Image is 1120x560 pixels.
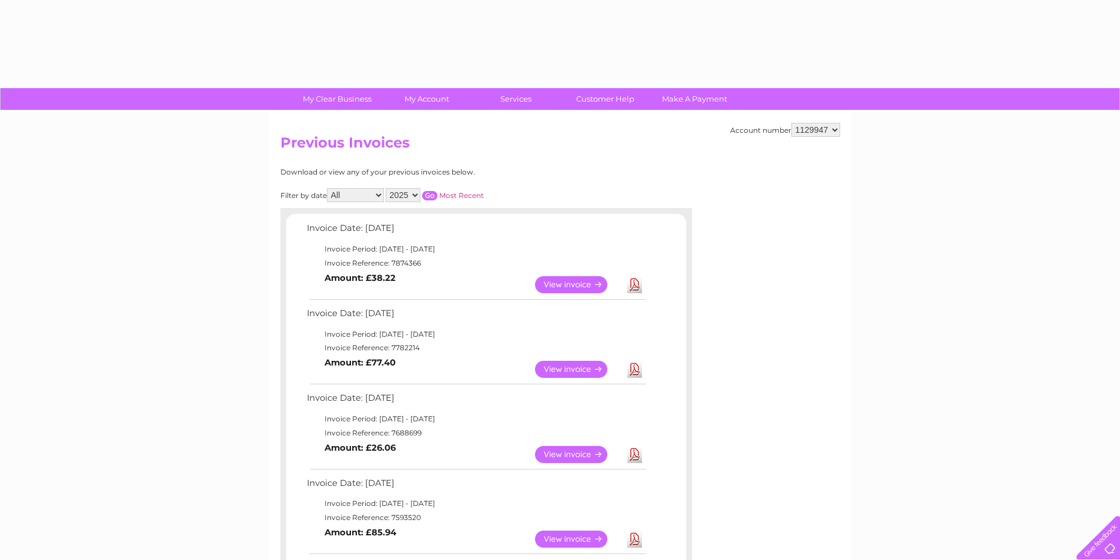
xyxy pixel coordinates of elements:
[535,361,621,378] a: View
[304,475,648,497] td: Invoice Date: [DATE]
[646,88,743,110] a: Make A Payment
[304,220,648,242] td: Invoice Date: [DATE]
[535,531,621,548] a: View
[304,256,648,270] td: Invoice Reference: 7874366
[439,191,484,200] a: Most Recent
[535,446,621,463] a: View
[280,168,589,176] div: Download or view any of your previous invoices below.
[627,531,642,548] a: Download
[467,88,564,110] a: Services
[304,390,648,412] td: Invoice Date: [DATE]
[280,135,840,157] h2: Previous Invoices
[627,276,642,293] a: Download
[627,361,642,378] a: Download
[289,88,386,110] a: My Clear Business
[325,357,396,368] b: Amount: £77.40
[557,88,654,110] a: Customer Help
[304,426,648,440] td: Invoice Reference: 7688699
[378,88,475,110] a: My Account
[535,276,621,293] a: View
[304,497,648,511] td: Invoice Period: [DATE] - [DATE]
[325,527,396,538] b: Amount: £85.94
[304,306,648,327] td: Invoice Date: [DATE]
[304,412,648,426] td: Invoice Period: [DATE] - [DATE]
[627,446,642,463] a: Download
[304,341,648,355] td: Invoice Reference: 7782214
[304,511,648,525] td: Invoice Reference: 7593520
[325,442,396,453] b: Amount: £26.06
[304,327,648,341] td: Invoice Period: [DATE] - [DATE]
[325,273,396,283] b: Amount: £38.22
[730,123,840,137] div: Account number
[280,188,589,202] div: Filter by date
[304,242,648,256] td: Invoice Period: [DATE] - [DATE]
